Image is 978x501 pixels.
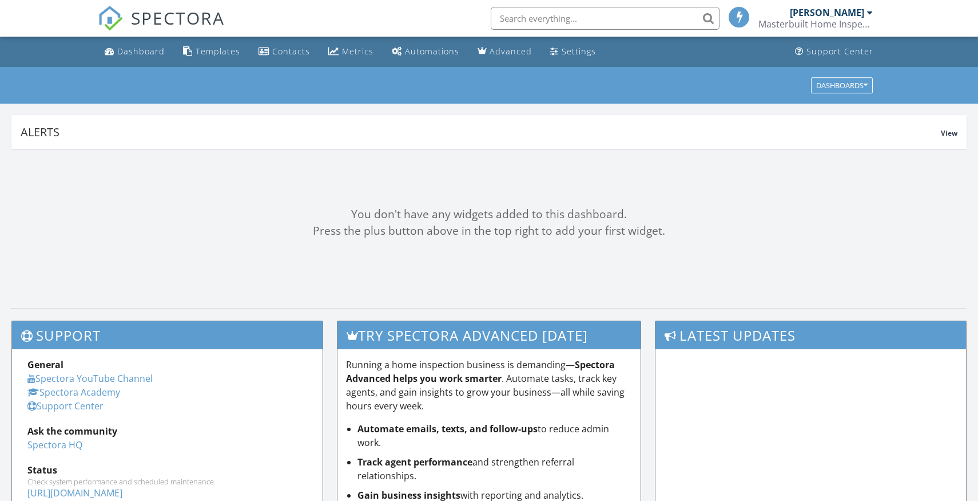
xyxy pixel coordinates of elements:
[324,41,378,62] a: Metrics
[357,455,633,483] li: and strengthen referral relationships.
[941,128,957,138] span: View
[790,41,878,62] a: Support Center
[254,41,315,62] a: Contacts
[272,46,310,57] div: Contacts
[655,321,966,349] h3: Latest Updates
[27,386,120,399] a: Spectora Academy
[27,424,307,438] div: Ask the community
[346,358,633,413] p: Running a home inspection business is demanding— . Automate tasks, track key agents, and gain ins...
[131,6,225,30] span: SPECTORA
[811,77,873,93] button: Dashboards
[98,15,225,40] a: SPECTORA
[473,41,536,62] a: Advanced
[405,46,459,57] div: Automations
[491,7,719,30] input: Search everything...
[27,358,63,371] strong: General
[387,41,464,62] a: Automations (Basic)
[357,456,472,468] strong: Track agent performance
[342,46,373,57] div: Metrics
[490,46,532,57] div: Advanced
[346,358,615,385] strong: Spectora Advanced helps you work smarter
[178,41,245,62] a: Templates
[790,7,864,18] div: [PERSON_NAME]
[196,46,240,57] div: Templates
[100,41,169,62] a: Dashboard
[27,477,307,486] div: Check system performance and scheduled maintenance.
[27,487,122,499] a: [URL][DOMAIN_NAME]
[21,124,941,140] div: Alerts
[337,321,641,349] h3: Try spectora advanced [DATE]
[27,439,82,451] a: Spectora HQ
[11,223,967,239] div: Press the plus button above in the top right to add your first widget.
[357,423,538,435] strong: Automate emails, texts, and follow-ups
[546,41,601,62] a: Settings
[27,400,104,412] a: Support Center
[117,46,165,57] div: Dashboard
[816,81,868,89] div: Dashboards
[27,463,307,477] div: Status
[806,46,873,57] div: Support Center
[98,6,123,31] img: The Best Home Inspection Software - Spectora
[12,321,323,349] h3: Support
[758,18,873,30] div: Masterbuilt Home Inspection
[357,422,633,449] li: to reduce admin work.
[11,206,967,223] div: You don't have any widgets added to this dashboard.
[562,46,596,57] div: Settings
[27,372,153,385] a: Spectora YouTube Channel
